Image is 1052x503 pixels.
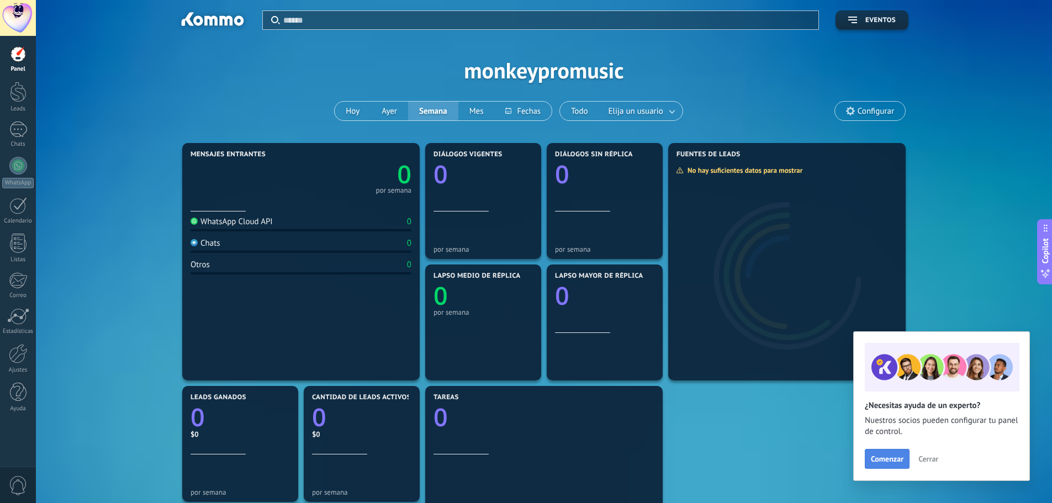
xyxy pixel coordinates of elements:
[434,151,503,158] span: Diálogos vigentes
[865,400,1018,411] h2: ¿Necesitas ayuda de un experto?
[191,218,198,225] img: WhatsApp Cloud API
[555,272,643,280] span: Lapso mayor de réplica
[434,245,533,253] div: por semana
[408,102,458,120] button: Semana
[865,415,1018,437] span: Nuestros socios pueden configurar tu panel de control.
[335,102,371,120] button: Hoy
[2,256,34,263] div: Listas
[836,10,908,30] button: Eventos
[606,104,665,119] span: Elija un usuario
[434,272,521,280] span: Lapso medio de réplica
[858,107,894,116] span: Configurar
[191,216,273,227] div: WhatsApp Cloud API
[191,400,290,434] a: 0
[312,400,411,434] a: 0
[865,17,896,24] span: Eventos
[191,400,205,434] text: 0
[555,279,569,313] text: 0
[312,400,326,434] text: 0
[312,488,411,496] div: por semana
[913,451,943,467] button: Cerrar
[2,367,34,374] div: Ajustes
[2,405,34,412] div: Ayuda
[2,328,34,335] div: Estadísticas
[1040,238,1051,263] span: Copilot
[191,488,290,496] div: por semana
[2,178,34,188] div: WhatsApp
[434,157,448,191] text: 0
[2,105,34,113] div: Leads
[434,400,448,434] text: 0
[312,394,411,401] span: Cantidad de leads activos
[191,239,198,246] img: Chats
[191,151,266,158] span: Mensajes entrantes
[371,102,408,120] button: Ayer
[191,260,210,270] div: Otros
[865,449,910,469] button: Comenzar
[2,218,34,225] div: Calendario
[560,102,599,120] button: Todo
[494,102,551,120] button: Fechas
[407,216,411,227] div: 0
[555,157,569,191] text: 0
[407,238,411,248] div: 0
[676,166,810,175] div: No hay suficientes datos para mostrar
[918,455,938,463] span: Cerrar
[312,430,411,439] div: $0
[301,157,411,191] a: 0
[434,308,533,316] div: por semana
[555,151,633,158] span: Diálogos sin réplica
[2,66,34,73] div: Panel
[458,102,495,120] button: Mes
[191,394,246,401] span: Leads ganados
[676,151,741,158] span: Fuentes de leads
[2,292,34,299] div: Correo
[2,141,34,148] div: Chats
[191,430,290,439] div: $0
[434,400,654,434] a: 0
[376,188,411,193] div: por semana
[871,455,903,463] span: Comenzar
[434,394,459,401] span: Tareas
[555,245,654,253] div: por semana
[407,260,411,270] div: 0
[397,157,411,191] text: 0
[434,279,448,313] text: 0
[599,102,683,120] button: Elija un usuario
[191,238,220,248] div: Chats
